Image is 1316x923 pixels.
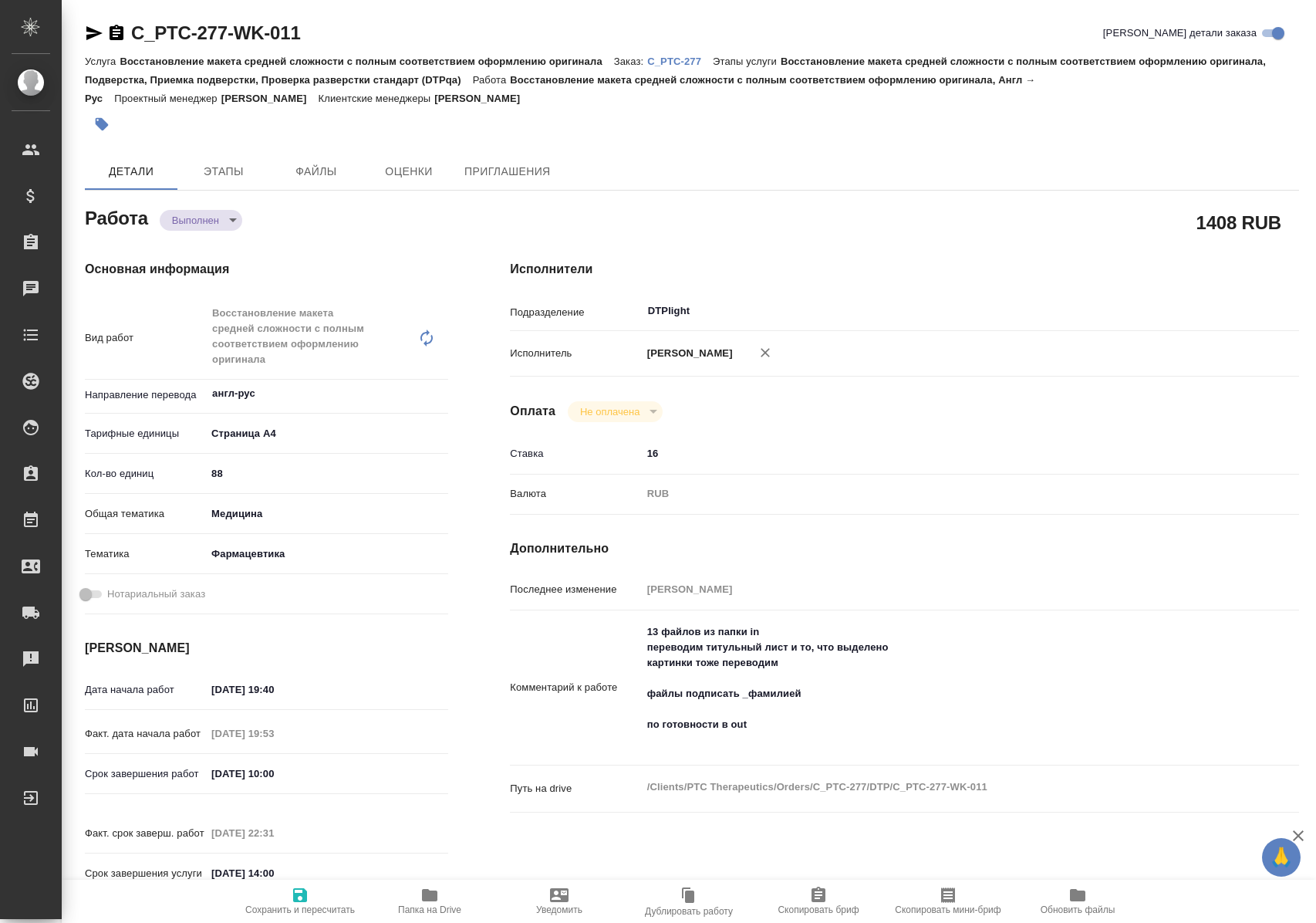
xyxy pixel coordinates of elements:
[473,74,511,86] p: Работа
[235,880,365,923] button: Сохранить и пересчитать
[85,546,206,562] p: Тематика
[434,93,531,104] p: [PERSON_NAME]
[510,446,641,461] p: Ставка
[372,162,446,181] span: Оценки
[160,210,242,231] div: Выполнен
[510,486,641,502] p: Валюта
[510,260,1299,279] h4: Исполнители
[85,866,206,881] p: Срок завершения услуги
[883,880,1013,923] button: Скопировать мини-бриф
[85,766,206,782] p: Срок завершения работ
[1262,838,1301,877] button: 🙏
[85,56,120,67] p: Услуга
[440,392,443,395] button: Open
[85,466,206,482] p: Кол-во единиц
[398,904,461,915] span: Папка на Drive
[778,904,859,915] span: Скопировать бриф
[510,305,641,320] p: Подразделение
[510,781,641,796] p: Путь на drive
[85,682,206,698] p: Дата начала работ
[206,421,448,447] div: Страница А4
[642,578,1233,600] input: Пустое поле
[107,587,205,602] span: Нотариальный заказ
[713,56,781,67] p: Этапы услуги
[279,162,353,181] span: Файлы
[206,462,448,485] input: ✎ Введи что-нибудь
[1041,904,1115,915] span: Обновить файлы
[85,203,148,231] h2: Работа
[85,24,103,42] button: Скопировать ссылку для ЯМессенджера
[895,904,1000,915] span: Скопировать мини-бриф
[221,93,319,104] p: [PERSON_NAME]
[1268,841,1294,874] span: 🙏
[642,619,1233,753] textarea: 13 файлов из папки in переводим титульный лист и то, что выделено картинки тоже переводим файлы п...
[536,904,582,915] span: Уведомить
[85,506,206,522] p: Общая тематика
[319,93,435,104] p: Клиентские менеджеры
[85,726,206,742] p: Факт. дата начала работ
[206,822,341,844] input: Пустое поле
[510,539,1299,558] h4: Дополнительно
[642,481,1233,507] div: RUB
[206,678,341,701] input: ✎ Введи что-нибудь
[206,862,341,884] input: ✎ Введи что-нибудь
[624,880,754,923] button: Дублировать работу
[245,904,355,915] span: Сохранить и пересчитать
[647,54,713,67] a: C_PTC-277
[85,107,119,141] button: Добавить тэг
[748,336,782,370] button: Удалить исполнителя
[85,330,206,346] p: Вид работ
[107,24,126,42] button: Скопировать ссылку
[575,405,644,418] button: Не оплачена
[120,56,613,67] p: Восстановление макета средней сложности с полным соответствием оформлению оригинала
[510,346,641,361] p: Исполнитель
[365,880,494,923] button: Папка на Drive
[85,826,206,841] p: Факт. срок заверш. работ
[85,260,448,279] h4: Основная информация
[206,762,341,785] input: ✎ Введи что-нибудь
[510,680,641,695] p: Комментарий к работе
[206,541,448,567] div: Фармацевтика
[614,56,647,67] p: Заказ:
[1103,25,1257,41] span: [PERSON_NAME] детали заказа
[645,906,733,917] span: Дублировать работу
[167,214,224,227] button: Выполнен
[464,162,551,181] span: Приглашения
[1013,880,1142,923] button: Обновить файлы
[1225,309,1228,313] button: Open
[647,56,713,67] p: C_PTC-277
[131,22,301,43] a: C_PTC-277-WK-011
[754,880,883,923] button: Скопировать бриф
[1196,209,1281,235] h2: 1408 RUB
[510,582,641,597] p: Последнее изменение
[85,426,206,441] p: Тарифные единицы
[494,880,624,923] button: Уведомить
[187,162,261,181] span: Этапы
[206,501,448,527] div: Медицина
[85,74,1035,104] p: Восстановление макета средней сложности с полным соответствием оформлению оригинала, Англ → Рус
[206,722,341,745] input: Пустое поле
[642,774,1233,800] textarea: /Clients/PTC Therapeutics/Orders/C_PTC-277/DTP/C_PTC-277-WK-011
[642,442,1233,465] input: ✎ Введи что-нибудь
[568,401,663,422] div: Выполнен
[114,93,221,104] p: Проектный менеджер
[94,162,168,181] span: Детали
[642,346,733,361] p: [PERSON_NAME]
[510,402,555,421] h4: Оплата
[85,387,206,403] p: Направление перевода
[85,639,448,658] h4: [PERSON_NAME]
